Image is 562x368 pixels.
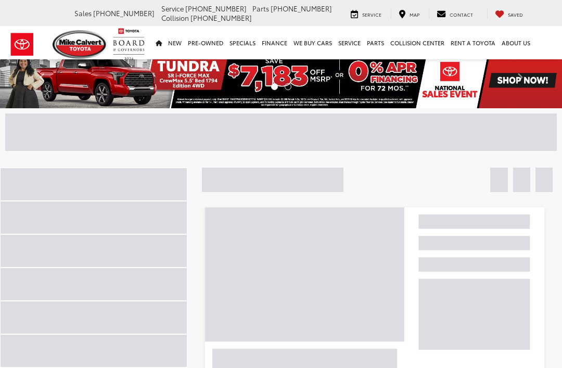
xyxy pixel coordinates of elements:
[161,13,189,22] span: Collision
[391,9,427,19] a: Map
[487,9,531,19] a: My Saved Vehicles
[387,26,448,59] a: Collision Center
[3,28,42,61] img: Toyota
[165,26,185,59] a: New
[53,30,108,59] img: Mike Calvert Toyota
[450,11,473,18] span: Contact
[362,11,381,18] span: Service
[335,26,364,59] a: Service
[93,8,155,18] span: [PHONE_NUMBER]
[152,26,165,59] a: Home
[185,26,226,59] a: Pre-Owned
[499,26,533,59] a: About Us
[190,13,252,22] span: [PHONE_NUMBER]
[161,4,184,13] span: Service
[226,26,259,59] a: Specials
[429,9,481,19] a: Contact
[508,11,523,18] span: Saved
[410,11,419,18] span: Map
[448,26,499,59] a: Rent a Toyota
[74,8,92,18] span: Sales
[364,26,387,59] a: Parts
[271,4,332,13] span: [PHONE_NUMBER]
[290,26,335,59] a: WE BUY CARS
[252,4,269,13] span: Parts
[343,9,389,19] a: Service
[185,4,247,13] span: [PHONE_NUMBER]
[259,26,290,59] a: Finance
